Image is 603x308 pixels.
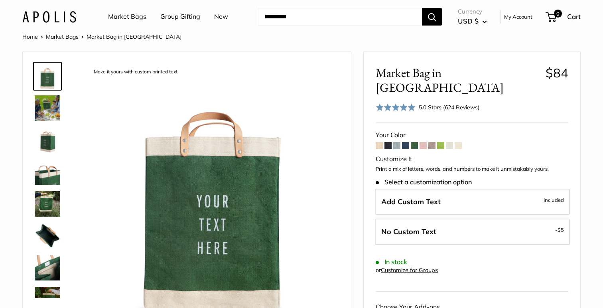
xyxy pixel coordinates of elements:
div: Customize It [376,153,568,165]
div: 5.0 Stars (624 Reviews) [376,101,479,113]
label: Add Custom Text [375,189,570,215]
span: Included [544,195,564,205]
img: Market Bag in Field Green [35,127,60,153]
a: description_Inner pocket good for daily drivers. [33,253,62,282]
span: 0 [554,10,562,18]
img: Market Bag in Field Green [35,95,60,121]
div: Make it yours with custom printed text. [90,67,183,77]
span: $84 [546,65,568,81]
span: Market Bag in [GEOGRAPHIC_DATA] [87,33,181,40]
span: USD $ [458,17,479,25]
span: $5 [558,227,564,233]
img: description_Make it yours with custom printed text. [35,63,60,89]
a: description_Take it anywhere with easy-grip handles. [33,158,62,186]
a: description_Spacious inner area with room for everything. Plus water-resistant lining. [33,221,62,250]
a: Market Bag in Field Green [33,190,62,218]
span: Cart [567,12,581,21]
span: Add Custom Text [381,197,441,206]
a: Group Gifting [160,11,200,23]
a: Market Bags [46,33,79,40]
a: Market Bag in Field Green [33,126,62,154]
label: Leave Blank [375,219,570,245]
a: My Account [504,12,532,22]
img: Apolis [22,11,76,22]
div: Your Color [376,129,568,141]
nav: Breadcrumb [22,32,181,42]
span: - [555,225,564,235]
span: No Custom Text [381,227,436,236]
p: Print a mix of letters, words, and numbers to make it unmistakably yours. [376,165,568,173]
span: Currency [458,6,487,17]
span: In stock [376,258,407,266]
div: or [376,265,438,276]
span: Select a customization option [376,178,472,186]
a: Home [22,33,38,40]
button: Search [422,8,442,26]
a: Market Bags [108,11,146,23]
img: description_Take it anywhere with easy-grip handles. [35,159,60,185]
a: Market Bag in Field Green [33,94,62,122]
a: description_Make it yours with custom printed text. [33,62,62,91]
a: Customize for Groups [381,267,438,274]
span: Market Bag in [GEOGRAPHIC_DATA] [376,65,540,95]
img: description_Inner pocket good for daily drivers. [35,255,60,280]
a: New [214,11,228,23]
button: USD $ [458,15,487,28]
a: 0 Cart [546,10,581,23]
div: 5.0 Stars (624 Reviews) [419,103,479,112]
input: Search... [258,8,422,26]
img: Market Bag in Field Green [35,191,60,217]
img: description_Spacious inner area with room for everything. Plus water-resistant lining. [35,223,60,249]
